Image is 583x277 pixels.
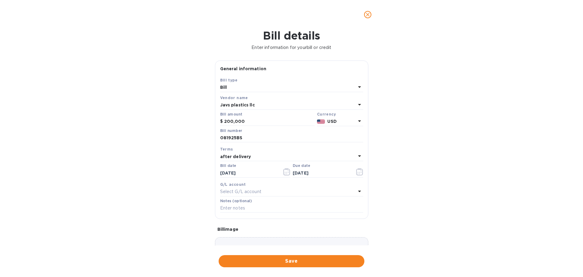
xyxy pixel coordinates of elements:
b: after delivery [220,154,251,159]
span: Save [223,258,360,265]
label: Notes (optional) [220,199,252,203]
b: Currency [317,112,336,116]
p: Bill image [217,226,366,232]
button: Save [219,255,364,267]
input: $ Enter bill amount [224,117,315,126]
div: $ [220,117,224,126]
h1: Bill details [5,29,578,42]
label: Bill date [220,164,236,168]
p: Select G/L account [220,189,261,195]
label: Due date [293,164,310,168]
button: close [360,7,375,22]
input: Select date [220,168,278,178]
p: Enter information for your bill or credit [5,44,578,51]
b: General information [220,66,267,71]
b: Bill type [220,78,238,82]
b: G/L account [220,182,246,187]
input: Due date [293,168,350,178]
label: Bill number [220,129,242,133]
label: Bill amount [220,113,242,116]
b: USD [327,119,336,124]
img: USD [317,119,325,124]
input: Enter notes [220,204,363,213]
b: Terms [220,147,233,151]
input: Enter bill number [220,133,363,143]
b: Bill [220,85,227,90]
b: Vendor name [220,95,248,100]
b: Javs plastics llc [220,102,255,107]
